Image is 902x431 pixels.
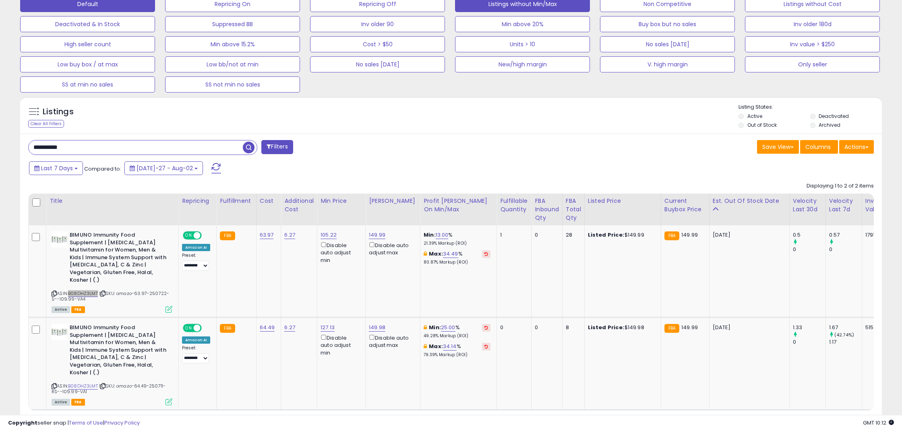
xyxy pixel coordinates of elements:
[220,197,252,205] div: Fulfillment
[588,197,658,205] div: Listed Price
[124,161,203,175] button: [DATE]-27 - Aug-02
[745,16,880,32] button: Inv older 180d
[424,197,493,214] div: Profit [PERSON_NAME] on Min/Max
[321,231,337,239] a: 105.22
[436,231,449,239] a: 13.00
[104,419,140,427] a: Privacy Policy
[70,231,168,286] b: BIMUNO Immunity Food Supplement | [MEDICAL_DATA] Multivitamin for Women, Men & Kids | Immune Syst...
[8,419,140,427] div: seller snap | |
[588,324,625,331] b: Listed Price:
[321,241,359,264] div: Disable auto adjust min
[819,122,840,128] label: Archived
[424,231,490,246] div: %
[829,231,862,239] div: 0.57
[429,342,443,350] b: Max:
[535,197,559,222] div: FBA inbound Qty
[424,324,490,339] div: %
[681,231,698,239] span: 149.99
[284,324,295,332] a: 6.27
[863,419,894,427] span: 2025-08-10 10:12 GMT
[664,197,706,214] div: Current Buybox Price
[664,231,679,240] small: FBA
[68,383,98,390] a: B08DHZ3LMT
[43,106,74,118] h5: Listings
[28,120,64,128] div: Clear All Filters
[455,36,590,52] button: Units > 10
[220,231,235,240] small: FBA
[819,113,849,120] label: Deactivated
[793,197,822,214] div: Velocity Last 30d
[41,164,73,172] span: Last 7 Days
[310,16,445,32] button: Inv older 90
[182,345,210,363] div: Preset:
[50,197,175,205] div: Title
[321,324,335,332] a: 127.13
[500,231,525,239] div: 1
[8,419,37,427] strong: Copyright
[20,36,155,52] button: High seller count
[681,324,698,331] span: 149.99
[535,231,556,239] div: 0
[165,76,300,93] button: SS not min no sales
[52,231,68,247] img: 41QKmm24gYL._SL40_.jpg
[369,324,385,332] a: 149.98
[865,231,881,239] div: 1791.16
[182,197,213,205] div: Repricing
[839,140,874,154] button: Actions
[68,290,98,297] a: B08DHZ3LMT
[424,260,490,265] p: 80.87% Markup (ROI)
[829,338,862,346] div: 1.17
[713,231,783,239] p: [DATE]
[566,197,581,222] div: FBA Total Qty
[441,324,455,332] a: 25.00
[664,324,679,333] small: FBA
[566,324,578,331] div: 8
[500,324,525,331] div: 0
[834,332,854,338] small: (42.74%)
[165,56,300,72] button: Low bb/not at min
[137,164,193,172] span: [DATE]-27 - Aug-02
[182,336,210,344] div: Amazon AI
[310,36,445,52] button: Cost > $50
[369,241,414,256] div: Disable auto adjust max
[261,140,293,154] button: Filters
[182,253,210,271] div: Preset:
[566,231,578,239] div: 28
[429,250,443,258] b: Max:
[793,246,825,253] div: 0
[165,36,300,52] button: Min above 15.2%
[321,197,362,205] div: Min Price
[600,56,735,72] button: V. high margin
[443,342,457,351] a: 34.14
[369,197,417,205] div: [PERSON_NAME]
[600,36,735,52] button: No sales [DATE]
[260,231,274,239] a: 63.97
[443,250,458,258] a: 34.49
[793,231,825,239] div: 0.5
[260,324,275,332] a: 64.49
[807,182,874,190] div: Displaying 1 to 2 of 2 items
[424,231,436,239] b: Min:
[600,16,735,32] button: Buy box but no sales
[284,231,295,239] a: 6.27
[588,231,625,239] b: Listed Price:
[182,244,210,251] div: Amazon AI
[284,197,314,214] div: Additional Cost
[455,16,590,32] button: Min above 20%
[84,165,121,173] span: Compared to:
[220,324,235,333] small: FBA
[71,306,85,313] span: FBA
[310,56,445,72] button: No sales [DATE]
[745,56,880,72] button: Only seller
[71,399,85,406] span: FBA
[500,197,528,214] div: Fulfillable Quantity
[424,333,490,339] p: 49.28% Markup (ROI)
[52,324,68,340] img: 41QKmm24gYL._SL40_.jpg
[52,306,70,313] span: All listings currently available for purchase on Amazon
[424,241,490,246] p: 21.39% Markup (ROI)
[29,161,83,175] button: Last 7 Days
[420,194,497,225] th: The percentage added to the cost of goods (COGS) that forms the calculator for Min & Max prices.
[70,324,168,378] b: BIMUNO Immunity Food Supplement | [MEDICAL_DATA] Multivitamin for Women, Men & Kids | Immune Syst...
[184,325,194,332] span: ON
[184,232,194,239] span: ON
